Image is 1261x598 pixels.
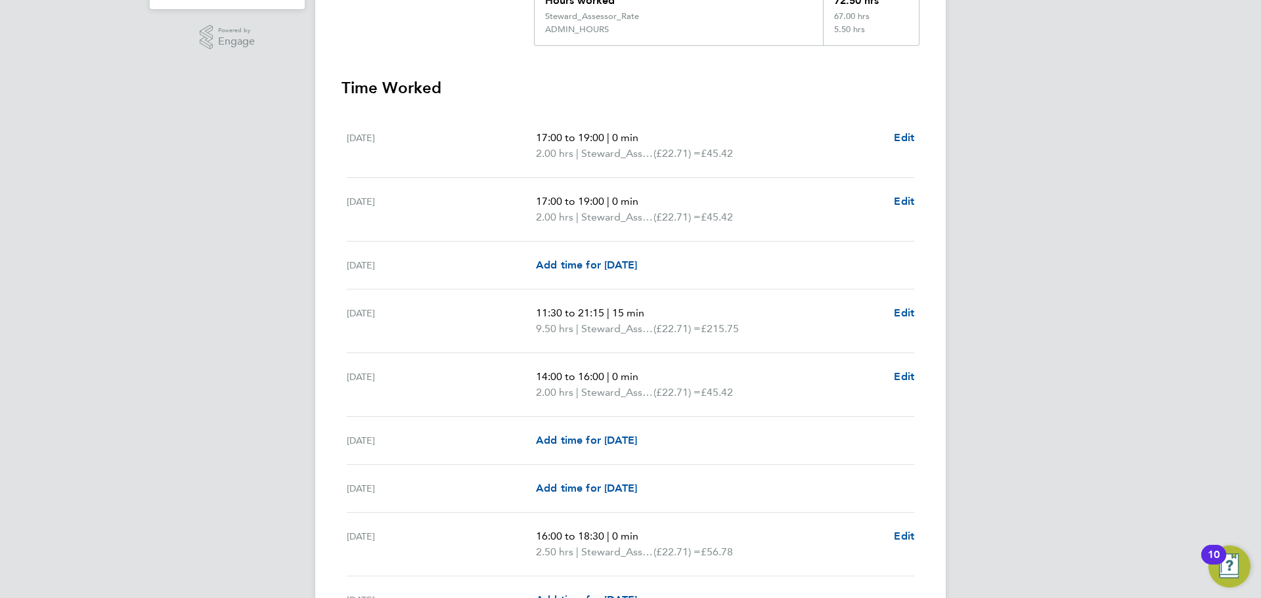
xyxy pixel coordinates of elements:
[653,147,701,160] span: (£22.71) =
[347,130,536,161] div: [DATE]
[536,545,573,558] span: 2.50 hrs
[612,370,638,383] span: 0 min
[607,131,609,144] span: |
[612,307,644,319] span: 15 min
[576,211,579,223] span: |
[581,385,653,400] span: Steward_Assessor_Rate
[581,544,653,560] span: Steward_Assessor_Rate
[894,131,914,144] span: Edit
[536,530,604,542] span: 16:00 to 18:30
[653,386,701,398] span: (£22.71) =
[607,530,609,542] span: |
[536,386,573,398] span: 2.00 hrs
[536,481,637,496] a: Add time for [DATE]
[545,11,639,22] div: Steward_Assessor_Rate
[342,77,919,98] h3: Time Worked
[894,530,914,542] span: Edit
[576,322,579,335] span: |
[701,322,739,335] span: £215.75
[576,386,579,398] span: |
[894,305,914,321] a: Edit
[701,211,733,223] span: £45.42
[536,147,573,160] span: 2.00 hrs
[894,130,914,146] a: Edit
[347,481,536,496] div: [DATE]
[536,482,637,494] span: Add time for [DATE]
[607,307,609,319] span: |
[653,322,701,335] span: (£22.71) =
[347,433,536,448] div: [DATE]
[545,24,609,35] div: ADMIN_HOURS
[347,528,536,560] div: [DATE]
[894,194,914,209] a: Edit
[701,545,733,558] span: £56.78
[581,146,653,161] span: Steward_Assessor_Rate
[612,530,638,542] span: 0 min
[581,321,653,337] span: Steward_Assessor_Rate
[536,211,573,223] span: 2.00 hrs
[581,209,653,225] span: Steward_Assessor_Rate
[576,545,579,558] span: |
[576,147,579,160] span: |
[536,307,604,319] span: 11:30 to 21:15
[536,257,637,273] a: Add time for [DATE]
[612,131,638,144] span: 0 min
[894,195,914,207] span: Edit
[218,25,255,36] span: Powered by
[607,195,609,207] span: |
[536,433,637,448] a: Add time for [DATE]
[536,195,604,207] span: 17:00 to 19:00
[894,369,914,385] a: Edit
[823,24,919,45] div: 5.50 hrs
[536,259,637,271] span: Add time for [DATE]
[347,257,536,273] div: [DATE]
[653,211,701,223] span: (£22.71) =
[894,370,914,383] span: Edit
[536,322,573,335] span: 9.50 hrs
[607,370,609,383] span: |
[612,195,638,207] span: 0 min
[347,194,536,225] div: [DATE]
[894,307,914,319] span: Edit
[701,147,733,160] span: £45.42
[1208,555,1220,572] div: 10
[200,25,255,50] a: Powered byEngage
[536,434,637,446] span: Add time for [DATE]
[823,11,919,24] div: 67.00 hrs
[347,369,536,400] div: [DATE]
[218,36,255,47] span: Engage
[701,386,733,398] span: £45.42
[536,370,604,383] span: 14:00 to 16:00
[894,528,914,544] a: Edit
[653,545,701,558] span: (£22.71) =
[1208,545,1250,587] button: Open Resource Center, 10 new notifications
[536,131,604,144] span: 17:00 to 19:00
[347,305,536,337] div: [DATE]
